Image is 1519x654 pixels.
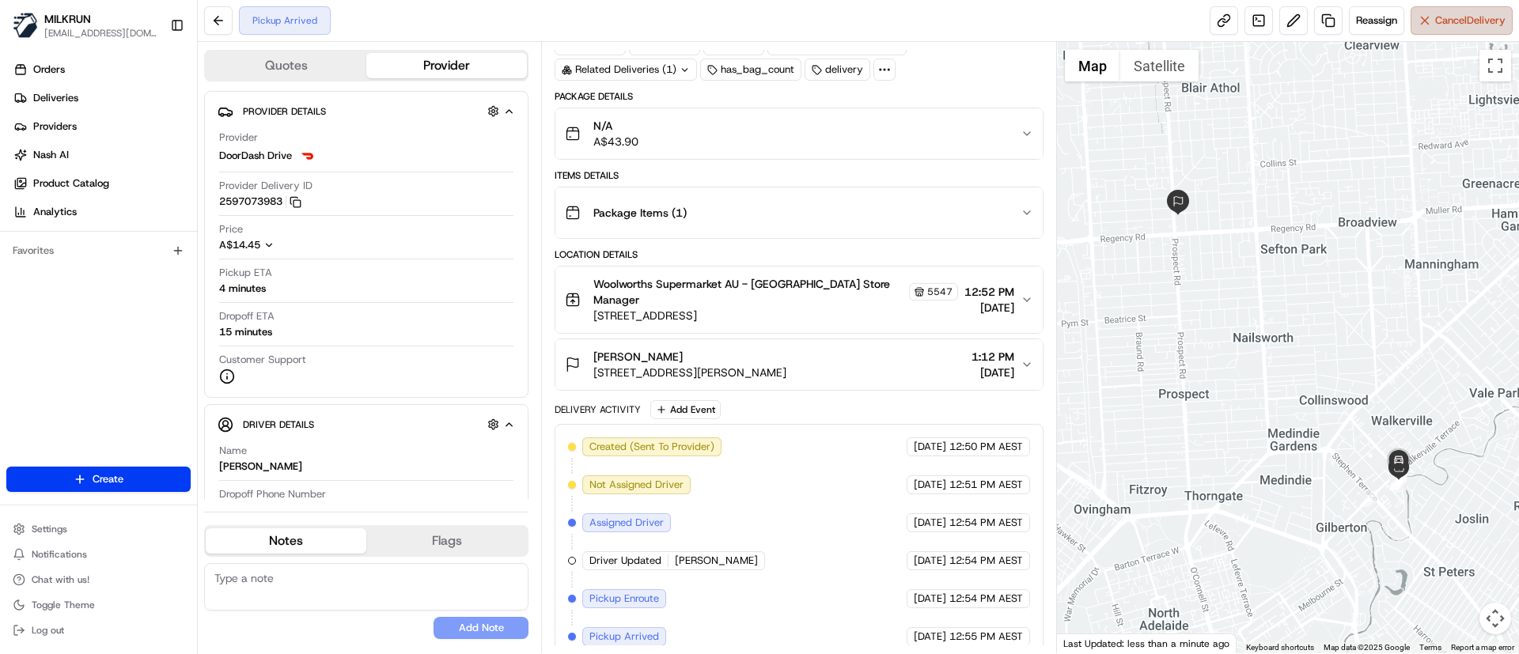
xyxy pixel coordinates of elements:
[1419,643,1441,652] a: Terms (opens in new tab)
[6,199,197,225] a: Analytics
[219,353,306,367] span: Customer Support
[33,205,77,219] span: Analytics
[33,176,109,191] span: Product Catalog
[914,592,946,606] span: [DATE]
[914,554,946,568] span: [DATE]
[1390,470,1407,487] div: 4
[949,629,1023,644] span: 12:55 PM AEST
[1061,633,1113,653] img: Google
[33,119,77,134] span: Providers
[6,518,191,540] button: Settings
[589,592,659,606] span: Pickup Enroute
[1360,490,1377,507] div: 1
[927,285,953,298] span: 5547
[555,248,1043,261] div: Location Details
[32,624,64,637] span: Log out
[555,90,1043,103] div: Package Details
[6,238,191,263] div: Favorites
[219,309,275,323] span: Dropoff ETA
[1057,633,1237,653] div: Last Updated: less than a minute ago
[44,27,157,40] button: [EMAIL_ADDRESS][DOMAIN_NAME]
[206,528,366,554] button: Notes
[219,195,301,209] button: 2597073983
[32,523,67,535] span: Settings
[366,53,527,78] button: Provider
[949,478,1023,492] span: 12:51 PM AEST
[589,629,659,644] span: Pickup Arrived
[93,472,123,486] span: Create
[1065,50,1120,81] button: Show street map
[589,478,684,492] span: Not Assigned Driver
[32,548,87,561] span: Notifications
[949,516,1023,530] span: 12:54 PM AEST
[593,118,638,134] span: N/A
[1324,643,1410,652] span: Map data ©2025 Google
[44,11,91,27] span: MILKRUN
[914,440,946,454] span: [DATE]
[593,276,905,308] span: Woolworths Supermarket AU - [GEOGRAPHIC_DATA] Store Manager
[219,487,326,501] span: Dropoff Phone Number
[298,146,317,165] img: doordash_logo_v2.png
[949,440,1023,454] span: 12:50 PM AEST
[555,169,1043,182] div: Items Details
[366,528,527,554] button: Flags
[32,573,89,586] span: Chat with us!
[1451,643,1514,652] a: Report a map error
[218,98,515,124] button: Provider Details
[1349,6,1404,35] button: Reassign
[593,365,786,380] span: [STREET_ADDRESS][PERSON_NAME]
[1389,473,1407,490] div: 3
[1479,603,1511,634] button: Map camera controls
[593,308,957,323] span: [STREET_ADDRESS]
[219,325,272,339] div: 15 minutes
[219,444,247,458] span: Name
[219,238,260,251] span: A$14.45
[555,267,1042,333] button: Woolworths Supermarket AU - [GEOGRAPHIC_DATA] Store Manager5547[STREET_ADDRESS]12:52 PM[DATE]
[555,339,1042,390] button: [PERSON_NAME][STREET_ADDRESS][PERSON_NAME]1:12 PM[DATE]
[206,53,366,78] button: Quotes
[219,266,272,280] span: Pickup ETA
[13,13,38,38] img: MILKRUN
[6,171,197,196] a: Product Catalog
[219,238,358,252] button: A$14.45
[589,516,664,530] span: Assigned Driver
[6,467,191,492] button: Create
[805,59,870,81] div: delivery
[218,411,515,437] button: Driver Details
[6,57,197,82] a: Orders
[6,6,164,44] button: MILKRUNMILKRUN[EMAIL_ADDRESS][DOMAIN_NAME]
[219,222,243,236] span: Price
[1479,50,1511,81] button: Toggle fullscreen view
[1061,633,1113,653] a: Open this area in Google Maps (opens a new window)
[555,187,1042,238] button: Package Items (1)
[555,59,697,81] div: Related Deliveries (1)
[675,554,758,568] span: [PERSON_NAME]
[1356,13,1397,28] span: Reassign
[243,105,326,118] span: Provider Details
[949,592,1023,606] span: 12:54 PM AEST
[33,148,69,162] span: Nash AI
[1120,50,1199,81] button: Show satellite imagery
[32,599,95,611] span: Toggle Theme
[6,543,191,565] button: Notifications
[589,554,661,568] span: Driver Updated
[1411,6,1513,35] button: CancelDelivery
[914,516,946,530] span: [DATE]
[914,478,946,492] span: [DATE]
[1246,642,1314,653] button: Keyboard shortcuts
[555,108,1042,159] button: N/AA$43.90
[1435,13,1506,28] span: Cancel Delivery
[33,62,65,77] span: Orders
[650,400,721,419] button: Add Event
[6,85,197,111] a: Deliveries
[6,594,191,616] button: Toggle Theme
[589,440,714,454] span: Created (Sent To Provider)
[593,134,638,149] span: A$43.90
[555,403,641,416] div: Delivery Activity
[964,284,1014,300] span: 12:52 PM
[6,569,191,591] button: Chat with us!
[914,629,946,644] span: [DATE]
[33,91,78,105] span: Deliveries
[972,349,1014,365] span: 1:12 PM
